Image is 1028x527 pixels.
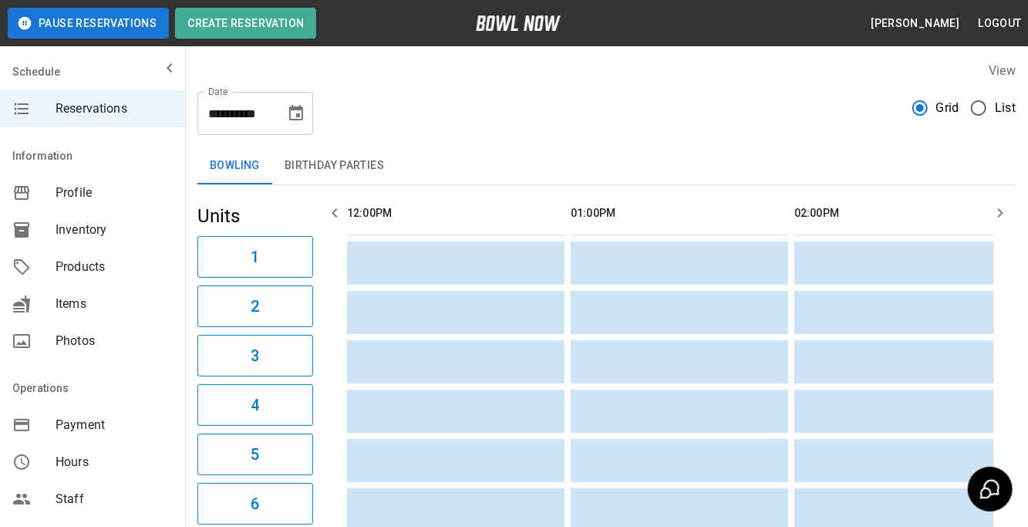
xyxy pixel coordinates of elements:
[197,147,1016,184] div: inventory tabs
[56,490,173,508] span: Staff
[347,191,565,235] th: 12:00PM
[56,221,173,239] span: Inventory
[197,147,272,184] button: Bowling
[936,99,959,117] span: Grid
[56,453,173,471] span: Hours
[175,8,316,39] button: Create Reservation
[56,100,173,118] span: Reservations
[251,245,259,269] h6: 1
[272,147,396,184] button: Birthday Parties
[251,343,259,368] h6: 3
[571,191,788,235] th: 01:00PM
[281,98,312,129] button: Choose date, selected date is Sep 19, 2025
[197,285,313,327] button: 2
[476,15,561,31] img: logo
[56,416,173,434] span: Payment
[56,295,173,313] span: Items
[251,294,259,319] h6: 2
[972,9,1028,38] button: Logout
[794,191,1012,235] th: 02:00PM
[197,204,313,228] h5: Units
[197,335,313,377] button: 3
[197,384,313,426] button: 4
[56,184,173,202] span: Profile
[197,236,313,278] button: 1
[8,8,169,39] button: Pause Reservations
[989,63,1016,78] label: View
[251,492,259,516] h6: 6
[995,99,1016,117] span: List
[865,9,966,38] button: [PERSON_NAME]
[197,483,313,525] button: 6
[197,434,313,475] button: 5
[56,332,173,350] span: Photos
[251,393,259,417] h6: 4
[56,258,173,276] span: Products
[251,442,259,467] h6: 5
